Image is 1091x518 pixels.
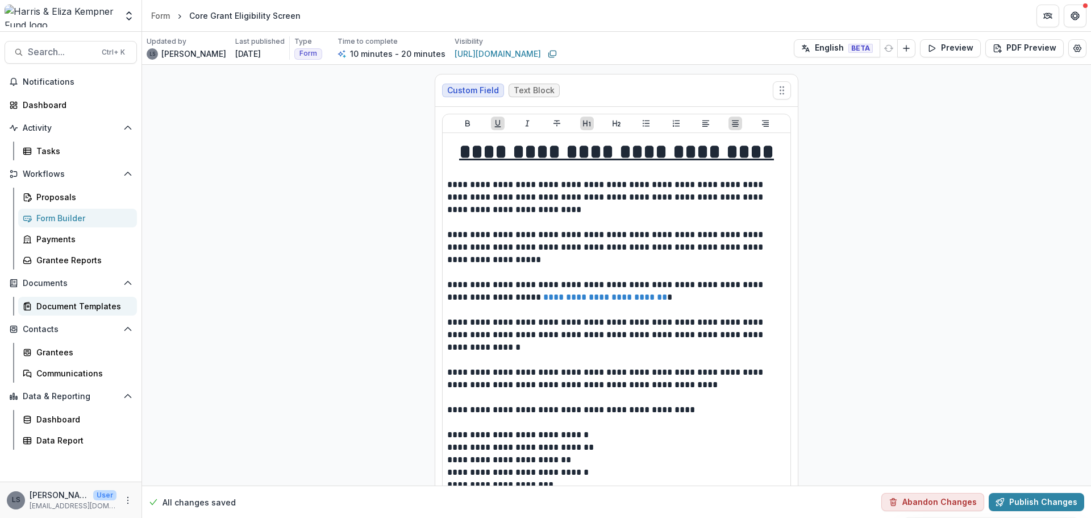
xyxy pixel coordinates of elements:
a: Dashboard [18,410,137,429]
button: Bullet List [639,117,653,130]
span: Custom Field [447,86,499,96]
a: Payments [18,230,137,248]
button: Move field [773,81,791,100]
button: Open Activity [5,119,137,137]
a: Data Report [18,431,137,450]
div: Lauren Scott [149,52,155,56]
p: Updated by [147,36,186,47]
button: Add Language [897,39,915,57]
div: Grantee Reports [36,254,128,266]
div: Document Templates [36,300,128,312]
a: Form [147,7,174,24]
button: Open Workflows [5,165,137,183]
span: Data & Reporting [23,392,119,401]
button: Strike [550,117,564,130]
a: Grantee Reports [18,251,137,270]
button: Heading 2 [610,117,623,130]
div: Lauren Scott [12,496,20,504]
button: Open entity switcher [121,5,137,27]
a: [URL][DOMAIN_NAME] [455,48,541,60]
div: Data Report [36,434,128,446]
span: Text Block [514,86,555,96]
div: Dashboard [23,99,128,111]
div: Form [151,10,170,22]
button: Get Help [1064,5,1086,27]
span: Workflows [23,169,119,179]
p: [PERSON_NAME] [161,48,226,60]
div: Grantees [36,346,128,358]
a: Grantees [18,343,137,362]
button: Preview [920,39,981,57]
button: English BETA [794,39,880,57]
a: Tasks [18,142,137,160]
a: Dashboard [5,96,137,114]
button: Italicize [520,117,534,130]
button: Abandon Changes [881,493,984,511]
button: Open Data & Reporting [5,387,137,405]
button: Align Left [699,117,713,130]
span: Form [299,49,317,57]
a: Communications [18,364,137,383]
p: [DATE] [235,48,261,60]
a: Proposals [18,188,137,206]
div: Payments [36,233,128,245]
button: Refresh Translation [880,39,898,57]
p: 10 minutes - 20 minutes [350,48,445,60]
button: Underline [491,117,505,130]
p: All changes saved [163,496,236,508]
button: Ordered List [669,117,683,130]
div: Proposals [36,191,128,203]
span: Contacts [23,325,119,334]
button: Edit Form Settings [1068,39,1086,57]
button: Align Right [759,117,772,130]
a: Document Templates [18,297,137,316]
div: Tasks [36,145,128,157]
p: Type [294,36,312,47]
p: Visibility [455,36,483,47]
p: Last published [235,36,285,47]
p: User [93,490,116,500]
p: [EMAIL_ADDRESS][DOMAIN_NAME] [30,501,116,511]
button: More [121,494,135,507]
span: Search... [28,47,95,57]
button: Copy link [545,47,559,61]
button: Open Contacts [5,320,137,338]
img: Harris & Eliza Kempner Fund logo [5,5,116,27]
span: Notifications [23,77,132,87]
nav: breadcrumb [147,7,305,24]
button: Search... [5,41,137,64]
button: Notifications [5,73,137,91]
button: Open Documents [5,274,137,292]
button: Align Center [728,117,742,130]
span: Activity [23,123,119,133]
button: Partners [1036,5,1059,27]
div: Form Builder [36,212,128,224]
div: Ctrl + K [99,46,127,59]
button: Heading 1 [580,117,594,130]
p: [PERSON_NAME] [30,489,89,501]
div: Dashboard [36,413,128,425]
span: Documents [23,279,119,288]
button: PDF Preview [985,39,1064,57]
div: Core Grant Eligibility Screen [189,10,301,22]
a: Form Builder [18,209,137,227]
button: Publish Changes [989,493,1084,511]
p: Time to complete [338,36,398,47]
button: Bold [461,117,474,130]
div: Communications [36,367,128,379]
